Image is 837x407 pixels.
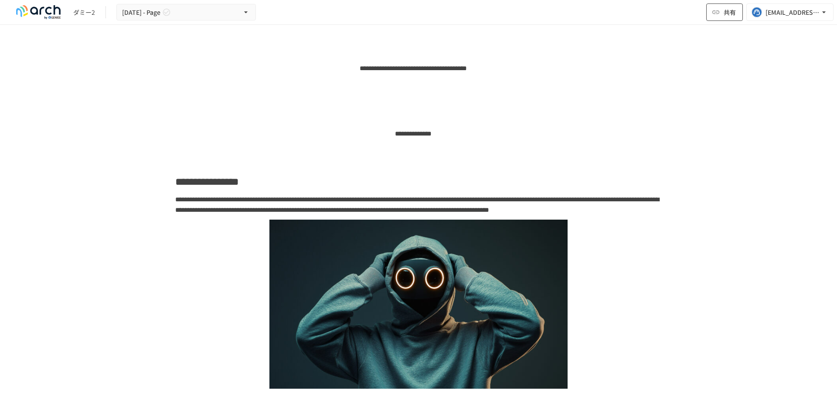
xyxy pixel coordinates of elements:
[122,7,160,18] span: [DATE] - Page
[116,4,256,21] button: [DATE] - Page
[706,3,743,21] button: 共有
[724,7,736,17] span: 共有
[746,3,834,21] button: [EMAIL_ADDRESS][DOMAIN_NAME]
[73,8,95,17] div: ダミー2
[766,7,820,18] div: [EMAIL_ADDRESS][DOMAIN_NAME]
[269,220,568,401] img: yDYONjfzLWoTE6Ft0bK5cGtiZwQsJyNUBT88iFTnbvE
[10,5,66,19] img: logo-default@2x-9cf2c760.svg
